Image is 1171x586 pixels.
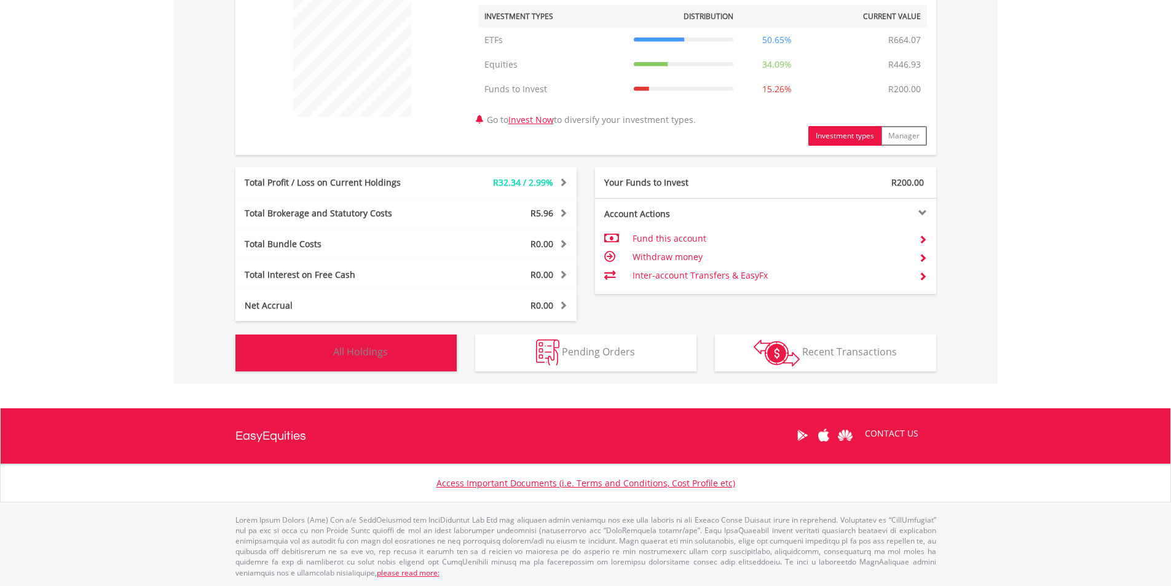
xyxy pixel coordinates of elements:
[377,568,440,578] a: please read more:
[739,28,814,52] td: 50.65%
[882,28,927,52] td: R664.07
[478,5,628,28] th: Investment Types
[530,299,553,311] span: R0.00
[739,77,814,101] td: 15.26%
[235,299,435,312] div: Net Accrual
[304,339,331,366] img: holdings-wht.png
[235,269,435,281] div: Total Interest on Free Cash
[754,339,800,366] img: transactions-zar-wht.png
[633,266,909,285] td: Inter-account Transfers & EasyFx
[808,126,881,146] button: Investment types
[530,269,553,280] span: R0.00
[739,52,814,77] td: 34.09%
[792,416,813,454] a: Google Play
[633,229,909,248] td: Fund this account
[333,345,388,358] span: All Holdings
[508,114,554,125] a: Invest Now
[478,77,628,101] td: Funds to Invest
[891,176,924,188] span: R200.00
[813,416,835,454] a: Apple
[475,335,696,371] button: Pending Orders
[814,5,927,28] th: Current Value
[835,416,856,454] a: Huawei
[802,345,897,358] span: Recent Transactions
[530,238,553,250] span: R0.00
[530,207,553,219] span: R5.96
[633,248,909,266] td: Withdraw money
[595,176,766,189] div: Your Funds to Invest
[715,335,936,371] button: Recent Transactions
[235,408,306,464] a: EasyEquities
[493,176,553,188] span: R32.34 / 2.99%
[882,52,927,77] td: R446.93
[478,28,628,52] td: ETFs
[235,515,936,578] p: Lorem Ipsum Dolors (Ame) Con a/e SeddOeiusmod tem InciDiduntut Lab Etd mag aliquaen admin veniamq...
[856,416,927,451] a: CONTACT US
[235,238,435,250] div: Total Bundle Costs
[536,339,559,366] img: pending_instructions-wht.png
[235,176,435,189] div: Total Profit / Loss on Current Holdings
[235,207,435,220] div: Total Brokerage and Statutory Costs
[235,335,457,371] button: All Holdings
[478,52,628,77] td: Equities
[562,345,635,358] span: Pending Orders
[882,77,927,101] td: R200.00
[684,11,733,22] div: Distribution
[595,208,766,220] div: Account Actions
[881,126,927,146] button: Manager
[436,477,735,489] a: Access Important Documents (i.e. Terms and Conditions, Cost Profile etc)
